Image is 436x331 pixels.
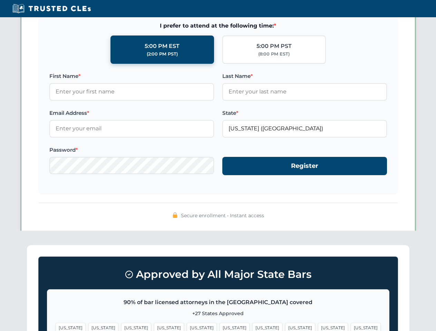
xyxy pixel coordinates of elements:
[47,265,389,284] h3: Approved by All Major State Bars
[49,83,214,100] input: Enter your first name
[181,212,264,219] span: Secure enrollment • Instant access
[222,157,387,175] button: Register
[147,51,178,58] div: (2:00 PM PST)
[258,51,290,58] div: (8:00 PM EST)
[222,109,387,117] label: State
[10,3,93,14] img: Trusted CLEs
[56,310,381,317] p: +27 States Approved
[49,109,214,117] label: Email Address
[222,83,387,100] input: Enter your last name
[49,120,214,137] input: Enter your email
[172,212,178,218] img: 🔒
[49,72,214,80] label: First Name
[145,42,180,51] div: 5:00 PM EST
[49,146,214,154] label: Password
[222,120,387,137] input: Florida (FL)
[49,21,387,30] span: I prefer to attend at the following time:
[222,72,387,80] label: Last Name
[56,298,381,307] p: 90% of bar licensed attorneys in the [GEOGRAPHIC_DATA] covered
[256,42,292,51] div: 5:00 PM PST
